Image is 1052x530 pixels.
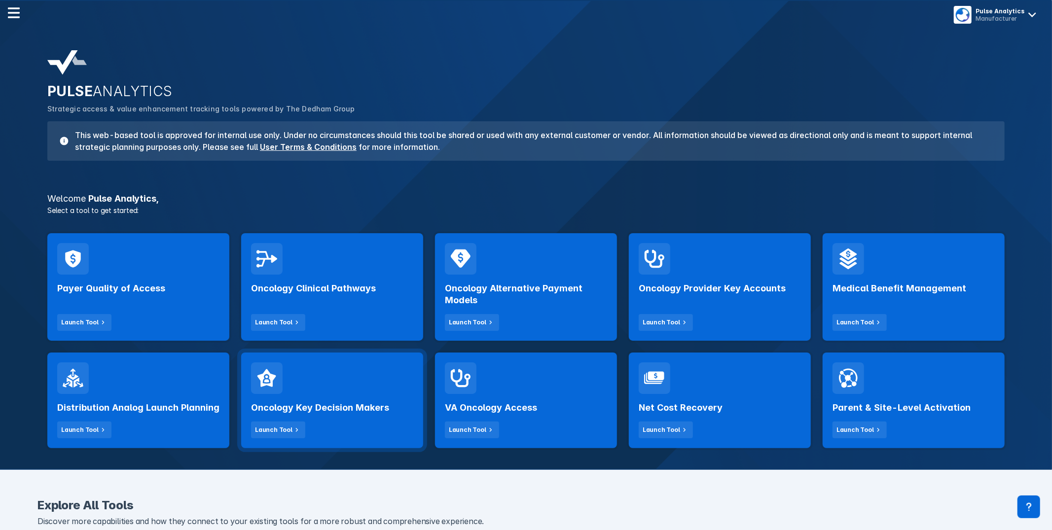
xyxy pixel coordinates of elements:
p: Strategic access & value enhancement tracking tools powered by The Dedham Group [47,104,1005,114]
h2: VA Oncology Access [445,402,537,414]
div: Launch Tool [255,318,292,327]
div: Manufacturer [976,15,1024,22]
a: Oncology Alternative Payment ModelsLaunch Tool [435,233,617,341]
a: Payer Quality of AccessLaunch Tool [47,233,229,341]
div: Launch Tool [449,318,486,327]
h2: Payer Quality of Access [57,283,165,294]
h2: Distribution Analog Launch Planning [57,402,219,414]
a: Net Cost RecoveryLaunch Tool [629,353,811,448]
a: User Terms & Conditions [260,142,357,152]
button: Launch Tool [251,422,305,438]
h3: Pulse Analytics , [41,194,1011,203]
button: Launch Tool [445,314,499,331]
h2: Parent & Site-Level Activation [833,402,971,414]
button: Launch Tool [251,314,305,331]
div: Launch Tool [61,318,99,327]
button: Launch Tool [639,422,693,438]
p: Discover more capabilities and how they connect to your existing tools for a more robust and comp... [37,515,1015,528]
a: Oncology Provider Key AccountsLaunch Tool [629,233,811,341]
a: Oncology Key Decision MakersLaunch Tool [241,353,423,448]
button: Launch Tool [57,314,111,331]
h2: PULSE [47,83,1005,100]
button: Launch Tool [57,422,111,438]
div: Launch Tool [836,318,874,327]
h2: Oncology Key Decision Makers [251,402,389,414]
div: Launch Tool [643,425,680,434]
img: pulse-analytics-logo [47,50,87,75]
span: Welcome [47,193,86,204]
span: ANALYTICS [93,83,173,100]
img: menu--horizontal.svg [8,7,20,19]
div: Pulse Analytics [976,7,1024,15]
p: Select a tool to get started: [41,205,1011,215]
a: Medical Benefit ManagementLaunch Tool [823,233,1005,341]
a: Oncology Clinical PathwaysLaunch Tool [241,233,423,341]
h2: Oncology Alternative Payment Models [445,283,607,306]
h3: This web-based tool is approved for internal use only. Under no circumstances should this tool be... [69,129,993,153]
a: Parent & Site-Level ActivationLaunch Tool [823,353,1005,448]
h2: Oncology Clinical Pathways [251,283,376,294]
button: Launch Tool [639,314,693,331]
img: menu button [956,8,970,22]
button: Launch Tool [833,314,887,331]
h2: Net Cost Recovery [639,402,723,414]
button: Launch Tool [445,422,499,438]
div: Launch Tool [449,425,486,434]
button: Launch Tool [833,422,887,438]
h2: Oncology Provider Key Accounts [639,283,786,294]
div: Launch Tool [61,425,99,434]
a: Distribution Analog Launch PlanningLaunch Tool [47,353,229,448]
div: Contact Support [1017,495,1040,518]
h2: Medical Benefit Management [833,283,966,294]
div: Launch Tool [643,318,680,327]
h2: Explore All Tools [37,499,1015,511]
div: Launch Tool [836,425,874,434]
a: VA Oncology AccessLaunch Tool [435,353,617,448]
div: Launch Tool [255,425,292,434]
